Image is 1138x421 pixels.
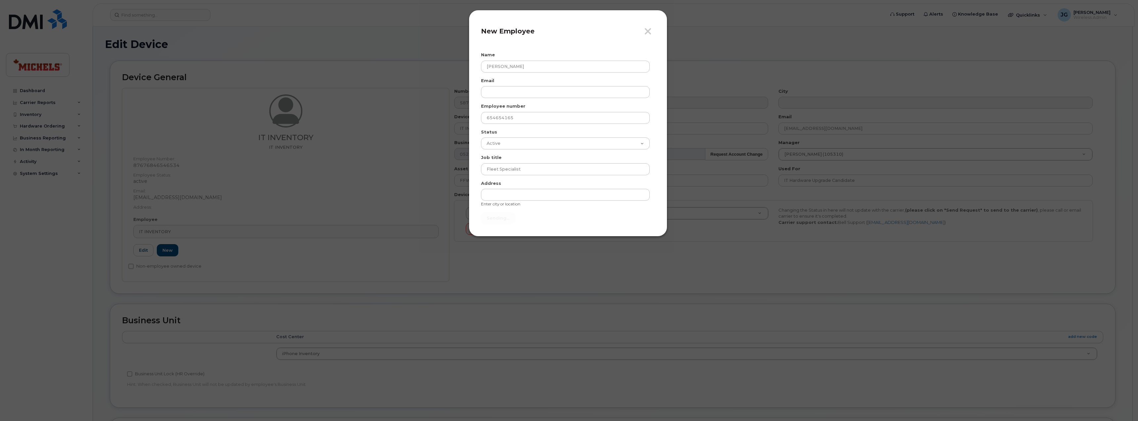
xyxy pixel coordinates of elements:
label: Status [481,129,497,135]
label: Job title [481,154,502,161]
label: Name [481,52,495,58]
label: Employee number [481,103,525,109]
h4: New Employee [481,27,655,35]
label: Email [481,78,494,84]
small: Enter city or location [481,201,520,206]
label: Address [481,180,501,186]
